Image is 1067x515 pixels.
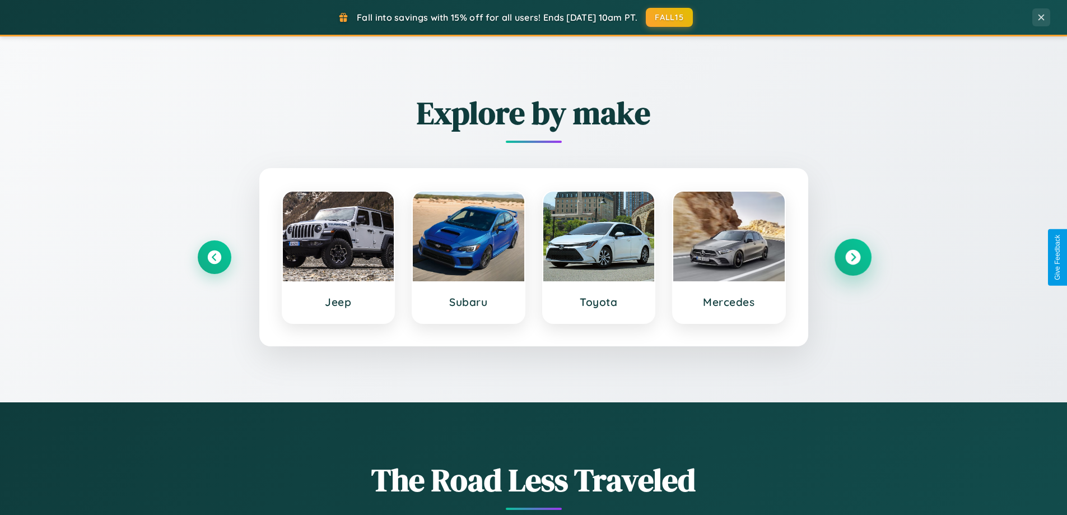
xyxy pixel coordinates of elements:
[424,295,513,309] h3: Subaru
[198,458,870,502] h1: The Road Less Traveled
[646,8,693,27] button: FALL15
[1054,235,1061,280] div: Give Feedback
[555,295,644,309] h3: Toyota
[198,91,870,134] h2: Explore by make
[357,12,637,23] span: Fall into savings with 15% off for all users! Ends [DATE] 10am PT.
[294,295,383,309] h3: Jeep
[684,295,774,309] h3: Mercedes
